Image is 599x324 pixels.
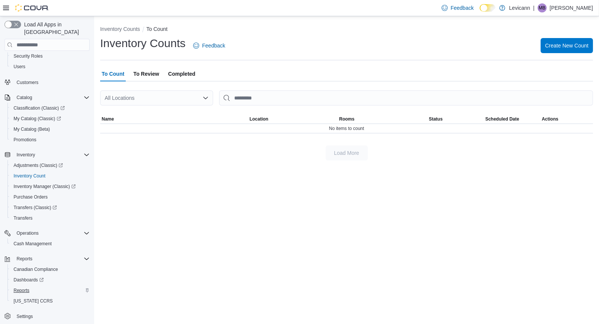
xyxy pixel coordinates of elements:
[11,275,90,284] span: Dashboards
[8,124,93,134] button: My Catalog (Beta)
[11,275,47,284] a: Dashboards
[339,116,355,122] span: Rooms
[14,229,90,238] span: Operations
[8,285,93,296] button: Reports
[203,95,209,101] button: Open list of options
[11,62,28,71] a: Users
[8,103,93,113] a: Classification (Classic)
[8,192,93,202] button: Purchase Orders
[11,193,90,202] span: Purchase Orders
[484,115,540,124] button: Scheduled Date
[2,150,93,160] button: Inventory
[11,203,90,212] span: Transfers (Classic)
[21,21,90,36] span: Load All Apps in [GEOGRAPHIC_DATA]
[11,296,56,306] a: [US_STATE] CCRS
[133,66,159,81] span: To Review
[15,4,49,12] img: Cova
[8,275,93,285] a: Dashboards
[11,114,64,123] a: My Catalog (Classic)
[14,126,50,132] span: My Catalog (Beta)
[485,116,519,122] span: Scheduled Date
[11,214,35,223] a: Transfers
[2,92,93,103] button: Catalog
[11,203,60,212] a: Transfers (Classic)
[8,160,93,171] a: Adjustments (Classic)
[11,161,90,170] span: Adjustments (Classic)
[14,215,32,221] span: Transfers
[427,115,484,124] button: Status
[2,311,93,322] button: Settings
[11,125,53,134] a: My Catalog (Beta)
[539,3,546,12] span: MB
[14,287,29,293] span: Reports
[14,241,52,247] span: Cash Management
[146,26,168,32] button: To Count
[219,90,593,105] input: This is a search bar. After typing your query, hit enter to filter the results lower in the page.
[17,230,39,236] span: Operations
[11,296,90,306] span: Washington CCRS
[8,264,93,275] button: Canadian Compliance
[11,265,90,274] span: Canadian Compliance
[14,229,42,238] button: Operations
[14,150,38,159] button: Inventory
[541,38,593,53] button: Create New Count
[14,277,44,283] span: Dashboards
[11,239,90,248] span: Cash Management
[451,4,474,12] span: Feedback
[545,42,588,49] span: Create New Count
[8,238,93,249] button: Cash Management
[11,214,90,223] span: Transfers
[248,115,338,124] button: Location
[14,266,58,272] span: Canadian Compliance
[102,116,114,122] span: Name
[533,3,535,12] p: |
[480,4,495,12] input: Dark Mode
[14,53,43,59] span: Security Roles
[100,25,593,34] nav: An example of EuiBreadcrumbs
[2,228,93,238] button: Operations
[14,64,25,70] span: Users
[11,135,90,144] span: Promotions
[250,116,268,122] span: Location
[100,26,140,32] button: Inventory Counts
[100,36,186,51] h1: Inventory Counts
[11,104,90,113] span: Classification (Classic)
[11,62,90,71] span: Users
[14,93,35,102] button: Catalog
[168,66,195,81] span: Completed
[11,182,90,191] span: Inventory Manager (Classic)
[14,254,35,263] button: Reports
[326,145,368,160] button: Load More
[11,125,90,134] span: My Catalog (Beta)
[202,42,225,49] span: Feedback
[8,51,93,61] button: Security Roles
[11,104,68,113] a: Classification (Classic)
[338,115,427,124] button: Rooms
[190,38,228,53] a: Feedback
[14,194,48,200] span: Purchase Orders
[2,254,93,264] button: Reports
[14,162,63,168] span: Adjustments (Classic)
[11,286,32,295] a: Reports
[429,116,443,122] span: Status
[439,0,477,15] a: Feedback
[11,171,49,180] a: Inventory Count
[8,113,93,124] a: My Catalog (Classic)
[8,181,93,192] a: Inventory Manager (Classic)
[14,183,76,190] span: Inventory Manager (Classic)
[14,150,90,159] span: Inventory
[11,182,79,191] a: Inventory Manager (Classic)
[334,149,359,157] span: Load More
[11,193,51,202] a: Purchase Orders
[11,265,61,274] a: Canadian Compliance
[14,105,65,111] span: Classification (Classic)
[14,205,57,211] span: Transfers (Classic)
[11,171,90,180] span: Inventory Count
[11,286,90,295] span: Reports
[11,135,40,144] a: Promotions
[11,239,55,248] a: Cash Management
[8,171,93,181] button: Inventory Count
[509,3,530,12] p: Levicann
[11,52,90,61] span: Security Roles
